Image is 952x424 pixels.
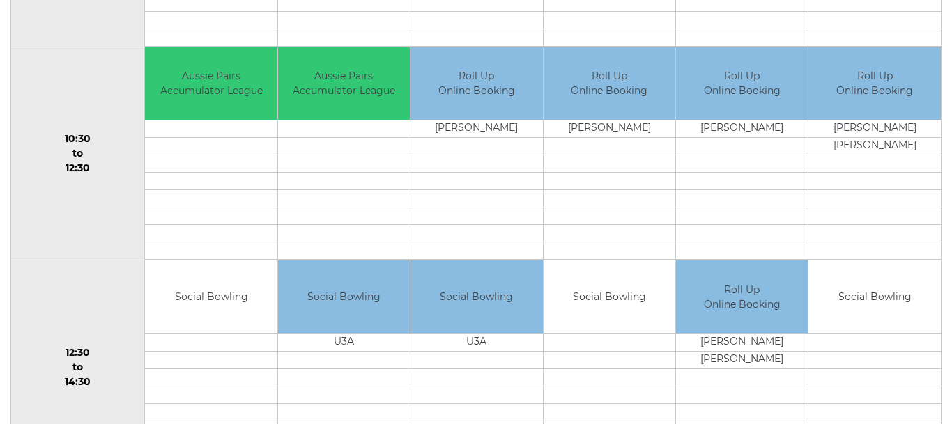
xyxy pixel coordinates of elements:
[278,260,410,333] td: Social Bowling
[410,47,542,120] td: Roll Up Online Booking
[676,333,808,351] td: [PERSON_NAME]
[11,47,145,260] td: 10:30 to 12:30
[145,260,277,333] td: Social Bowling
[676,47,808,120] td: Roll Up Online Booking
[808,138,941,155] td: [PERSON_NAME]
[278,47,410,120] td: Aussie Pairs Accumulator League
[808,260,941,333] td: Social Bowling
[544,47,675,120] td: Roll Up Online Booking
[808,47,941,120] td: Roll Up Online Booking
[145,47,277,120] td: Aussie Pairs Accumulator League
[544,120,675,138] td: [PERSON_NAME]
[808,120,941,138] td: [PERSON_NAME]
[676,260,808,333] td: Roll Up Online Booking
[676,351,808,368] td: [PERSON_NAME]
[278,333,410,351] td: U3A
[410,120,542,138] td: [PERSON_NAME]
[676,120,808,138] td: [PERSON_NAME]
[410,260,542,333] td: Social Bowling
[410,333,542,351] td: U3A
[544,260,675,333] td: Social Bowling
